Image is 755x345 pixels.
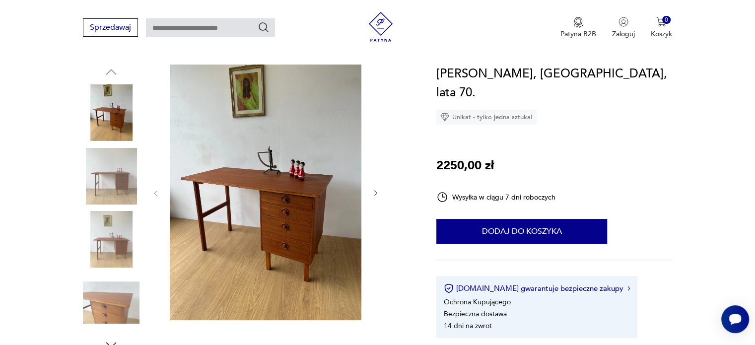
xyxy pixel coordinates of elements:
img: Zdjęcie produktu Biurko, Skandynawia, lata 70. [83,275,139,331]
img: Ikonka użytkownika [618,17,628,27]
button: Dodaj do koszyka [436,219,607,244]
img: Ikona medalu [573,17,583,28]
button: Sprzedawaj [83,18,138,37]
p: 2250,00 zł [436,156,494,175]
img: Zdjęcie produktu Biurko, Skandynawia, lata 70. [83,148,139,205]
p: Patyna B2B [560,29,596,39]
li: 14 dni na zwrot [444,321,492,331]
div: Wysyłka w ciągu 7 dni roboczych [436,191,555,203]
button: [DOMAIN_NAME] gwarantuje bezpieczne zakupy [444,283,630,293]
button: 0Koszyk [651,17,672,39]
p: Koszyk [651,29,672,39]
h1: [PERSON_NAME], [GEOGRAPHIC_DATA], lata 70. [436,65,672,102]
iframe: Smartsupp widget button [721,305,749,333]
img: Zdjęcie produktu Biurko, Skandynawia, lata 70. [83,84,139,141]
a: Sprzedawaj [83,25,138,32]
img: Ikona certyfikatu [444,283,454,293]
img: Ikona diamentu [440,113,449,122]
button: Szukaj [258,21,270,33]
li: Bezpieczna dostawa [444,309,507,319]
img: Ikona koszyka [656,17,666,27]
img: Zdjęcie produktu Biurko, Skandynawia, lata 70. [170,65,361,320]
p: Zaloguj [612,29,635,39]
a: Ikona medaluPatyna B2B [560,17,596,39]
img: Ikona strzałki w prawo [627,286,630,291]
img: Zdjęcie produktu Biurko, Skandynawia, lata 70. [83,211,139,268]
button: Patyna B2B [560,17,596,39]
button: Zaloguj [612,17,635,39]
li: Ochrona Kupującego [444,297,511,307]
img: Patyna - sklep z meblami i dekoracjami vintage [366,12,396,42]
div: 0 [662,16,671,24]
div: Unikat - tylko jedna sztuka! [436,110,537,125]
